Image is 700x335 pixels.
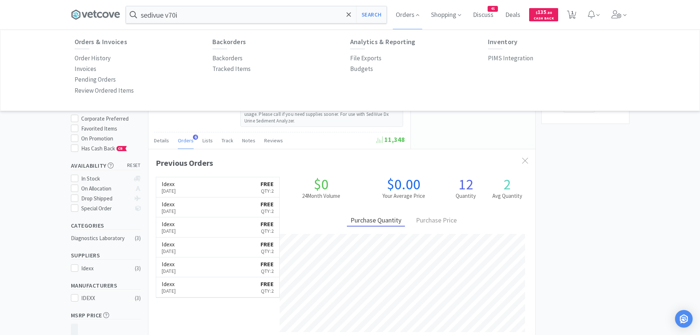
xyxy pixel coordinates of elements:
div: In Stock [81,174,130,183]
div: Diagnostics Laboratory [71,234,130,243]
p: Qty: 2 [261,267,274,275]
span: CB [117,146,124,151]
h2: 24 Month Volume [280,192,362,200]
a: PIMS Integration [488,53,533,64]
a: Invoices [75,64,96,74]
a: Deals [502,12,523,18]
p: [DATE] [162,247,176,255]
h6: Inventory [488,38,626,46]
div: Previous Orders [156,157,528,170]
span: Lists [202,137,213,144]
h5: MSRP Price [71,311,141,320]
a: Idexx[DATE]FREEQty:2 [156,177,280,197]
h2: Your Average Price [362,192,445,200]
p: [DATE] [162,227,176,235]
span: Details [154,137,169,144]
a: Remove [595,105,617,112]
div: Idexx [81,264,127,273]
h1: 12 [445,177,487,192]
div: ( 3 ) [135,264,141,273]
a: 1 [564,13,579,19]
h5: Availability [71,161,141,170]
strong: FREE [261,180,274,188]
div: IDEXX [81,294,127,303]
a: Idexx[DATE]FREEQty:2 [156,257,280,277]
h2: Quantity [445,192,487,200]
p: Qty: 2 [261,247,274,255]
a: Tracked Items [212,64,251,74]
p: PIMS Integration [488,53,533,63]
a: Idexx[DATE]FREEQty:2 [156,217,280,237]
span: Track [222,137,233,144]
div: On Promotion [81,134,141,143]
h6: Idexx [162,281,176,287]
h6: Idexx [162,221,176,227]
p: Qty: 2 [261,287,274,295]
span: Cash Back [534,17,554,21]
div: Purchase Quantity [347,215,405,227]
p: File Exports [350,53,381,63]
h5: Manufacturers [71,281,141,290]
a: Budgets [350,64,373,74]
div: Favorited Items [81,124,141,133]
div: ( 3 ) [135,294,141,303]
p: Qty: 2 [261,227,274,235]
a: Order History [75,53,111,64]
span: 11,348 [376,135,405,144]
p: [DATE] [162,207,176,215]
h6: Backorders [212,38,350,46]
div: Drop Shipped [81,194,130,203]
strong: FREE [261,220,274,228]
span: 135 [536,8,552,15]
h6: Idexx [162,181,176,187]
h6: Idexx [162,201,176,207]
p: Backorders [212,53,243,63]
p: [DATE] [162,287,176,295]
h1: 2 [487,177,528,192]
strong: FREE [261,200,274,208]
strong: FREE [261,260,274,268]
div: Purchase Price [412,215,460,227]
p: Qty: 2 [261,187,274,195]
span: $ [536,10,538,15]
a: Discuss45 [470,12,496,18]
p: Qty: 2 [261,207,274,215]
span: reset [127,162,141,170]
div: Open Intercom Messenger [675,310,693,328]
span: Orders [178,137,194,144]
a: Review Ordered Items [75,85,134,96]
span: Notes [242,137,255,144]
span: 45 [488,6,498,11]
a: Idexx[DATE]FREEQty:2 [156,197,280,217]
p: Product is shipped automatically based on your SediVue Dx analyzer usage. Please call if you need... [244,104,399,125]
h6: Idexx [162,241,176,247]
a: Idexx[DATE]FREEQty:2 [156,277,280,297]
div: Corporate Preferred [81,114,141,123]
div: ( 3 ) [135,234,141,243]
span: 6 [193,135,198,140]
h6: Orders & Invoices [75,38,212,46]
span: Has Cash Back [81,145,127,152]
h6: Idexx [162,261,176,267]
p: Order History [75,53,111,63]
p: Pending Orders [75,75,116,85]
input: Search by item, sku, manufacturer, ingredient, size... [126,6,387,23]
a: Backorders [212,53,243,64]
div: On Allocation [81,184,130,193]
span: Reviews [264,137,283,144]
span: . 80 [546,10,552,15]
h5: Suppliers [71,251,141,260]
p: Review Ordered Items [75,86,134,96]
h2: Avg Quantity [487,192,528,200]
h6: Analytics & Reporting [350,38,488,46]
p: [DATE] [162,267,176,275]
strong: FREE [261,280,274,288]
p: [DATE] [162,187,176,195]
a: Pending Orders [75,74,116,85]
a: Idexx[DATE]FREEQty:2 [156,238,280,257]
button: Search [356,6,387,23]
h1: $0.00 [362,177,445,192]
